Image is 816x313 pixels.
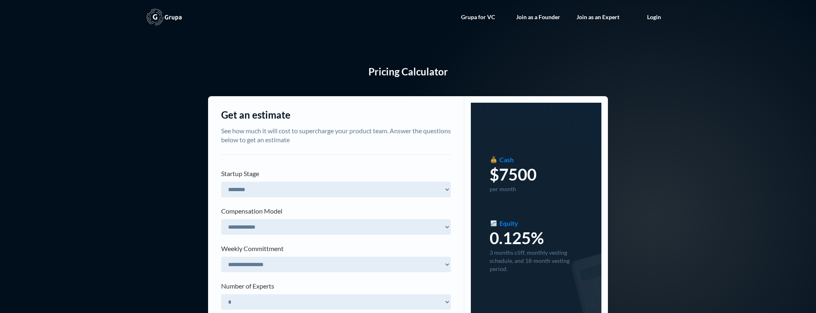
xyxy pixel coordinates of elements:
[490,249,583,273] div: 3 months cliff, monthly vesting schedule, and 18-month vesting period.
[221,207,451,215] p: Compensation Model
[568,5,628,29] a: Join as an Expert
[639,5,669,29] a: Login
[508,5,568,29] a: Join as a Founder
[221,170,451,178] p: Startup Stage
[221,282,451,290] p: Number of Experts
[499,156,514,164] div: Cash
[114,67,702,77] h1: Pricing Calculator
[453,5,503,29] a: Grupa for VC
[490,185,583,193] div: per month
[221,245,451,253] p: Weekly Committment
[147,9,182,25] a: home
[490,234,583,242] div: 0.125%
[221,109,290,121] h1: Get an estimate
[490,170,583,179] div: $7500
[221,124,451,145] p: See how much it will cost to supercharge your product team. Answer the questions below to get an ...
[499,219,518,227] div: Equity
